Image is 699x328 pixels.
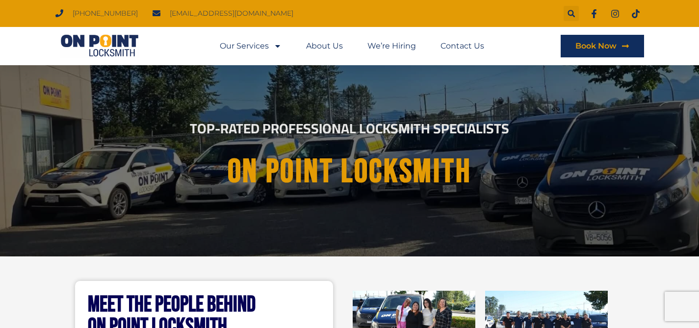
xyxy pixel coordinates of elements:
[440,35,484,57] a: Contact Us
[167,7,293,20] span: [EMAIL_ADDRESS][DOMAIN_NAME]
[306,35,343,57] a: About Us
[77,122,622,135] h2: Top-Rated Professional Locksmith Specialists
[220,35,484,57] nav: Menu
[220,35,282,57] a: Our Services
[561,35,644,57] a: Book Now
[367,35,416,57] a: We’re Hiring
[70,7,138,20] span: [PHONE_NUMBER]
[564,6,579,21] div: Search
[85,153,614,190] h1: On point Locksmith
[575,42,617,50] span: Book Now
